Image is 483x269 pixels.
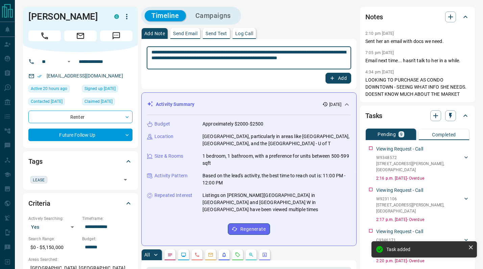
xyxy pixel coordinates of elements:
[154,120,170,128] p: Budget
[189,10,238,21] button: Campaigns
[28,198,50,209] h2: Criteria
[154,192,192,199] p: Repeated Interest
[33,176,45,183] span: LEASE
[376,175,469,181] p: 2:16 p.m. [DATE] - Overdue
[376,217,469,223] p: 2:17 p.m. [DATE] - Overdue
[376,237,463,243] p: C9346171
[365,57,469,64] p: Email next time... hasn't talk to her in a while.
[28,242,79,253] p: $0 - $5,150,000
[82,236,132,242] p: Budget:
[376,145,423,153] p: Viewing Request - Call
[376,155,463,161] p: W9348572
[154,153,184,160] p: Size & Rooms
[376,195,469,216] div: W9231106[STREET_ADDRESS][PERSON_NAME],[GEOGRAPHIC_DATA]
[37,74,42,79] svg: Email Verified
[206,31,227,36] p: Send Text
[376,187,423,194] p: Viewing Request - Call
[28,30,61,41] span: Call
[365,12,383,22] h2: Notes
[82,85,132,94] div: Mon Feb 15 2021
[365,31,394,36] p: 2:10 pm [DATE]
[400,132,403,137] p: 9
[202,192,351,213] p: Listings on [PERSON_NAME][GEOGRAPHIC_DATA] in [GEOGRAPHIC_DATA] and [GEOGRAPHIC_DATA] W in [GEOGR...
[329,102,341,108] p: [DATE]
[181,252,186,257] svg: Lead Browsing Activity
[82,216,132,222] p: Timeframe:
[156,101,194,108] p: Activity Summary
[376,196,463,202] p: W9231106
[100,30,132,41] span: Message
[84,98,113,105] span: Claimed [DATE]
[202,120,263,128] p: Approximately $2000-$2500
[365,50,394,55] p: 7:05 pm [DATE]
[202,172,351,186] p: Based on the lead's activity, the best time to reach out is: 11:00 PM - 12:00 PM
[28,153,132,170] div: Tags
[154,133,173,140] p: Location
[376,228,423,235] p: Viewing Request - Call
[262,252,267,257] svg: Agent Actions
[28,11,104,22] h1: [PERSON_NAME]
[28,129,132,141] div: Future Follow Up
[82,98,132,107] div: Mon Feb 28 2022
[64,30,97,41] span: Email
[31,85,67,92] span: Active 20 hours ago
[28,111,132,123] div: Renter
[28,98,79,107] div: Sun Sep 15 2024
[365,110,382,121] h2: Tasks
[432,132,456,137] p: Completed
[202,153,351,167] p: 1 bedroom, 1 bathroom, with a preference for units between 500-599 sqft
[167,252,173,257] svg: Notes
[378,132,396,137] p: Pending
[221,252,227,257] svg: Listing Alerts
[31,98,63,105] span: Contacted [DATE]
[28,256,132,263] p: Areas Searched:
[28,236,79,242] p: Search Range:
[114,14,119,19] div: condos.ca
[28,156,42,167] h2: Tags
[365,76,469,98] p: LOOKING TO PURCHASE AS CONDO DOWNTOWN - SEEING WHAT INFO SHE NEEDS. DOESNT KNOW MUCH ABOUT THE MA...
[145,10,186,21] button: Timeline
[376,236,469,257] div: C93461712009 - 20 Minowan Miikan Lane,[GEOGRAPHIC_DATA]
[228,223,270,235] button: Regenerate
[144,31,165,36] p: Add Note
[376,161,463,173] p: [STREET_ADDRESS][PERSON_NAME] , [GEOGRAPHIC_DATA]
[173,31,197,36] p: Send Email
[365,9,469,25] div: Notes
[47,73,123,79] a: [EMAIL_ADDRESS][DOMAIN_NAME]
[376,153,469,174] div: W9348572[STREET_ADDRESS][PERSON_NAME],[GEOGRAPHIC_DATA]
[365,38,469,45] p: Sent her an email with docs we need.
[365,108,469,124] div: Tasks
[28,222,79,232] div: Yes
[154,172,188,179] p: Activity Pattern
[235,252,240,257] svg: Requests
[28,195,132,211] div: Criteria
[325,73,351,84] button: Add
[202,133,351,147] p: [GEOGRAPHIC_DATA], particularly in areas like [GEOGRAPHIC_DATA], [GEOGRAPHIC_DATA], and the [GEOG...
[28,216,79,222] p: Actively Searching:
[208,252,213,257] svg: Emails
[235,31,253,36] p: Log Call
[194,252,200,257] svg: Calls
[365,70,394,74] p: 4:34 pm [DATE]
[147,98,351,111] div: Activity Summary[DATE]
[28,85,79,94] div: Sat Aug 16 2025
[144,252,150,257] p: All
[65,58,73,66] button: Open
[84,85,116,92] span: Signed up [DATE]
[376,202,463,214] p: [STREET_ADDRESS][PERSON_NAME] , [GEOGRAPHIC_DATA]
[386,247,465,252] div: Task added
[248,252,254,257] svg: Opportunities
[121,175,130,184] button: Open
